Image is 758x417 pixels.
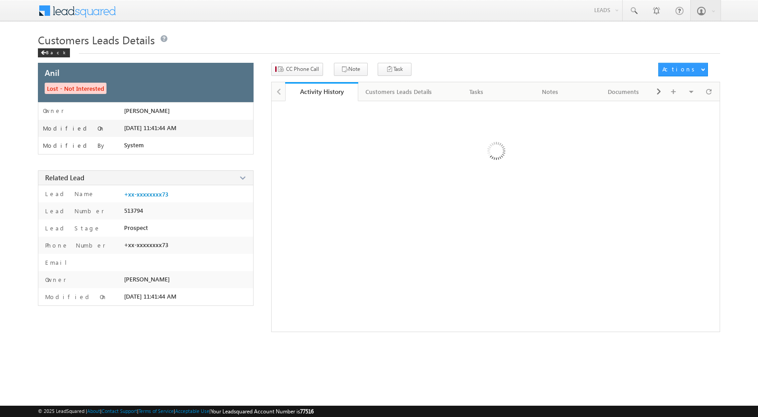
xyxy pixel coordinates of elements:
[43,258,74,267] label: Email
[449,106,542,199] img: Loading ...
[38,407,314,416] span: © 2025 LeadSquared | | | | |
[334,63,368,76] button: Note
[365,86,432,97] div: Customers Leads Details
[124,293,176,300] span: [DATE] 11:41:44 AM
[43,190,95,198] label: Lead Name
[662,65,698,73] div: Actions
[43,293,107,301] label: Modified On
[124,241,168,248] span: +xx-xxxxxxxx73
[124,124,176,131] span: [DATE] 11:41:44 AM
[43,125,105,132] label: Modified On
[38,48,70,57] div: Back
[513,82,587,101] a: Notes
[124,276,170,283] span: [PERSON_NAME]
[45,69,60,77] span: Anil
[124,191,168,198] a: +xx-xxxxxxxx73
[87,408,100,414] a: About
[43,107,64,114] label: Owner
[285,82,359,101] a: Activity History
[594,86,652,97] div: Documents
[124,207,143,214] span: 513794
[43,276,66,284] label: Owner
[38,33,155,47] span: Customers Leads Details
[43,142,106,149] label: Modified By
[139,408,174,414] a: Terms of Service
[286,65,319,73] span: CC Phone Call
[440,82,513,101] a: Tasks
[292,87,352,96] div: Activity History
[175,408,209,414] a: Acceptable Use
[300,408,314,415] span: 77516
[124,141,144,149] span: System
[587,82,661,101] a: Documents
[43,224,101,232] label: Lead Stage
[447,86,505,97] div: Tasks
[43,207,104,215] label: Lead Number
[358,82,440,101] a: Customers Leads Details
[271,63,323,76] button: CC Phone Call
[521,86,579,97] div: Notes
[45,173,84,182] span: Related Lead
[211,408,314,415] span: Your Leadsquared Account Number is
[124,224,148,231] span: Prospect
[43,241,106,249] label: Phone Number
[45,83,106,94] span: Lost - Not Interested
[102,408,137,414] a: Contact Support
[124,107,170,114] span: [PERSON_NAME]
[658,63,708,76] button: Actions
[378,63,411,76] button: Task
